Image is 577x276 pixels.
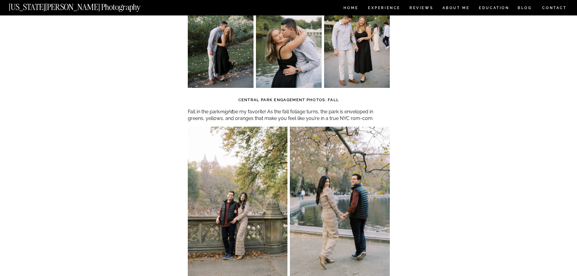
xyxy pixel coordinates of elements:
em: might [220,109,232,115]
a: HOME [342,6,360,11]
a: REVIEWS [410,6,432,11]
strong: Central Park Engagement Photos: Fall [238,98,339,102]
a: CONTACT [542,5,567,11]
p: Fall in the park be my favorite! As the fall foliage turns, the park is enveloped in greens, yell... [188,108,390,122]
a: ABOUT ME [442,6,470,11]
a: Experience [368,6,400,11]
a: [US_STATE][PERSON_NAME] Photography [9,3,161,8]
a: EDUCATION [478,6,510,11]
a: BLOG [518,6,532,11]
